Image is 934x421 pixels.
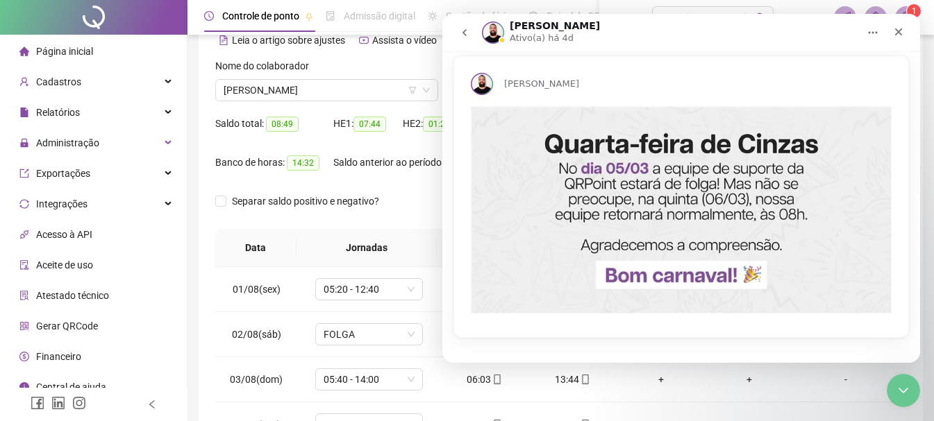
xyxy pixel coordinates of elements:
iframe: Intercom live chat [887,374,920,407]
span: export [19,169,29,178]
span: FOLGA [324,324,415,345]
span: 01:28 [423,117,456,132]
span: notification [839,11,851,24]
span: solution [19,291,29,300]
span: Acesso à API [36,229,92,240]
span: down [422,86,431,94]
iframe: Intercom live chat [442,14,920,363]
span: bell [869,11,882,24]
label: Nome do colaborador [215,58,318,74]
span: Posto Veja LTDA [782,10,826,25]
span: Assista o vídeo [372,35,437,46]
div: Saldo total: [215,116,333,132]
div: Banco de horas: [215,155,333,171]
span: WILLIAM RIBEIRO SOARES [224,80,430,101]
span: Relatórios [36,107,80,118]
span: sync [19,199,29,209]
div: + [628,372,694,387]
span: Controle de ponto [222,10,299,22]
span: youtube [359,35,369,45]
span: mobile [491,375,502,384]
div: HE 1: [333,116,403,132]
th: Data [215,229,297,267]
span: user-add [19,77,29,87]
span: Cadastros [36,76,81,87]
img: 38916 [896,7,917,28]
span: 05:40 - 14:00 [324,369,415,390]
span: Integrações [36,198,87,209]
span: 05:20 - 12:40 [324,279,415,300]
span: dollar [19,352,29,361]
span: Página inicial [36,46,93,57]
div: 06:03 [451,372,517,387]
th: Entrada 1 [437,229,524,267]
span: instagram [72,396,86,410]
span: Gerar QRCode [36,320,98,332]
span: Separar saldo positivo e negativo? [226,194,385,209]
div: HE 2: [403,116,472,132]
span: 01/08(sex) [233,284,281,295]
div: 13:44 [540,372,606,387]
span: 07:44 [353,117,386,132]
span: lock [19,138,29,148]
span: Leia o artigo sobre ajustes [232,35,345,46]
span: Gestão de férias [446,10,516,22]
span: 1 [912,6,917,16]
span: 02/08(sáb) [232,329,281,340]
span: ellipsis [623,11,633,21]
span: Aceite de uso [36,259,93,270]
span: facebook [31,396,44,410]
span: dashboard [528,11,538,21]
span: mobile [579,375,590,384]
sup: Atualize o seu contato no menu Meus Dados [907,4,921,18]
span: linkedin [51,396,65,410]
span: file-done [326,11,335,21]
span: audit [19,260,29,270]
div: + [717,372,783,387]
span: 03/08(dom) [230,374,283,385]
span: Atestado técnico [36,290,109,301]
span: filter [408,86,417,94]
span: info-circle [19,382,29,392]
span: home [19,46,29,56]
span: sun [428,11,437,21]
span: Administração [36,137,99,148]
span: Central de ajuda [36,381,106,393]
div: - [805,372,887,387]
span: clock-circle [204,11,214,21]
div: Saldo anterior ao período: [333,155,494,171]
span: api [19,230,29,239]
span: Financeiro [36,351,81,362]
span: file [19,108,29,117]
span: pushpin [305,12,313,21]
span: search [756,12,766,23]
span: left [147,399,157,409]
span: Painel do DP [547,10,601,22]
span: 08:49 [266,117,299,132]
th: Jornadas [297,229,437,267]
span: file-text [219,35,228,45]
span: 14:32 [287,155,319,171]
span: Exportações [36,168,90,179]
span: qrcode [19,321,29,331]
span: Admissão digital [344,10,415,22]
